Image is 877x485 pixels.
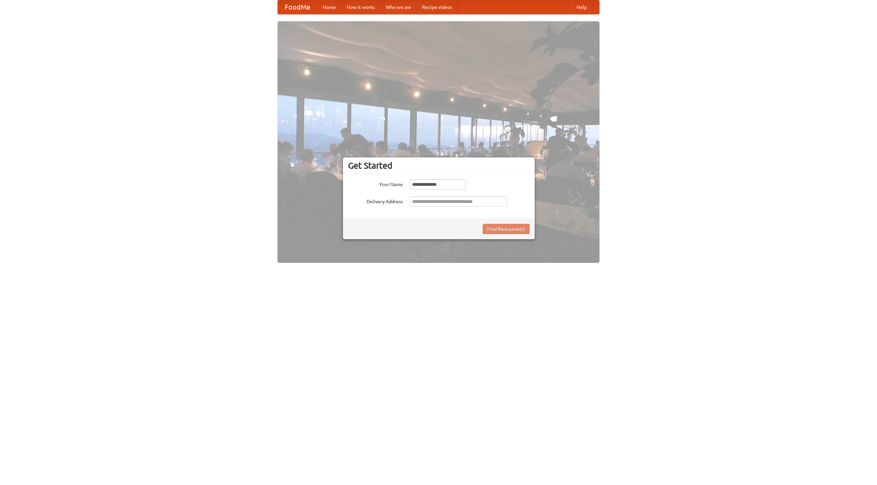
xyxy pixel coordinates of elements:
a: How it works [341,0,380,14]
a: FoodMe [278,0,317,14]
label: Your Name [348,179,403,188]
button: Find Restaurants! [483,224,530,234]
h3: Get Started [348,160,530,171]
a: Help [571,0,592,14]
a: Recipe videos [417,0,458,14]
a: Who we are [380,0,417,14]
a: Home [317,0,341,14]
label: Delivery Address [348,196,403,205]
